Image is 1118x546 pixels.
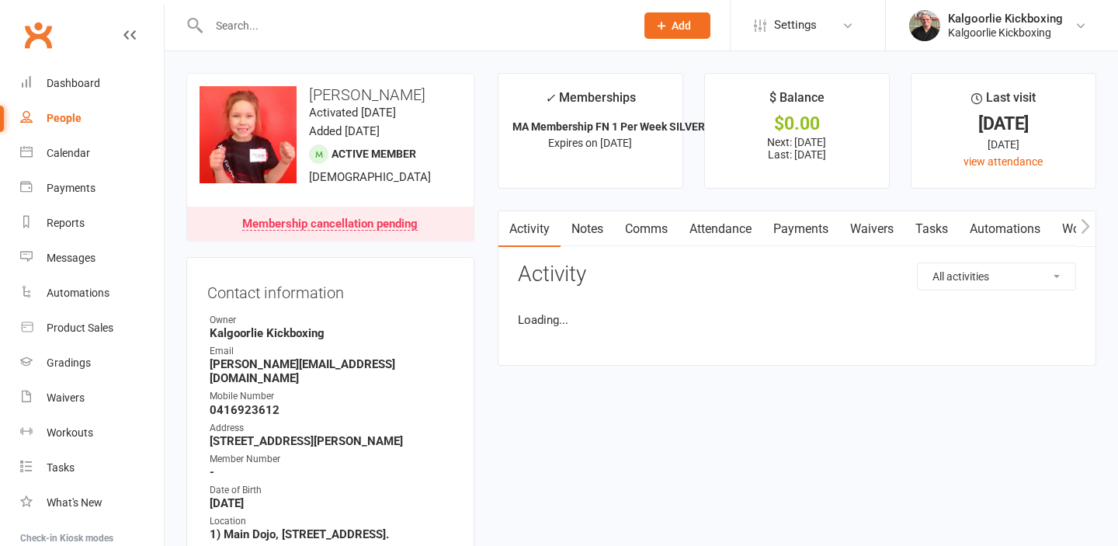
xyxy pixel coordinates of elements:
[20,101,164,136] a: People
[47,147,90,159] div: Calendar
[47,182,95,194] div: Payments
[679,211,762,247] a: Attendance
[512,120,705,133] strong: MA Membership FN 1 Per Week SILVER
[672,19,691,32] span: Add
[20,136,164,171] a: Calendar
[909,10,940,41] img: thumb_image1664779456.png
[47,112,82,124] div: People
[545,88,636,117] div: Memberships
[200,86,297,183] img: image1748052218.png
[20,66,164,101] a: Dashboard
[210,389,453,404] div: Mobile Number
[47,77,100,89] div: Dashboard
[719,116,875,132] div: $0.00
[207,278,453,301] h3: Contact information
[20,485,164,520] a: What's New
[20,416,164,450] a: Workouts
[242,218,418,231] div: Membership cancellation pending
[309,124,380,138] time: Added [DATE]
[971,88,1036,116] div: Last visit
[518,263,1076,287] h3: Activity
[204,15,624,37] input: Search...
[959,211,1051,247] a: Automations
[20,381,164,416] a: Waivers
[210,434,453,448] strong: [STREET_ADDRESS][PERSON_NAME]
[498,211,561,247] a: Activity
[20,450,164,485] a: Tasks
[210,421,453,436] div: Address
[210,527,453,541] strong: 1) Main Dojo, [STREET_ADDRESS].
[948,26,1063,40] div: Kalgoorlie Kickboxing
[210,514,453,529] div: Location
[904,211,959,247] a: Tasks
[762,211,839,247] a: Payments
[210,344,453,359] div: Email
[210,357,453,385] strong: [PERSON_NAME][EMAIL_ADDRESS][DOMAIN_NAME]
[20,311,164,346] a: Product Sales
[963,155,1043,168] a: view attendance
[47,391,85,404] div: Waivers
[19,16,57,54] a: Clubworx
[309,170,431,184] span: [DEMOGRAPHIC_DATA]
[20,276,164,311] a: Automations
[20,171,164,206] a: Payments
[925,136,1082,153] div: [DATE]
[47,217,85,229] div: Reports
[614,211,679,247] a: Comms
[47,287,109,299] div: Automations
[948,12,1063,26] div: Kalgoorlie Kickboxing
[20,241,164,276] a: Messages
[47,252,95,264] div: Messages
[925,116,1082,132] div: [DATE]
[210,496,453,510] strong: [DATE]
[210,403,453,417] strong: 0416923612
[518,311,1076,329] li: Loading...
[200,86,461,103] h3: [PERSON_NAME]
[20,346,164,381] a: Gradings
[47,322,113,334] div: Product Sales
[210,452,453,467] div: Member Number
[47,461,75,474] div: Tasks
[47,356,91,369] div: Gradings
[210,326,453,340] strong: Kalgoorlie Kickboxing
[210,483,453,498] div: Date of Birth
[839,211,904,247] a: Waivers
[47,426,93,439] div: Workouts
[719,136,875,161] p: Next: [DATE] Last: [DATE]
[548,137,632,149] span: Expires on [DATE]
[561,211,614,247] a: Notes
[47,496,102,509] div: What's New
[309,106,396,120] time: Activated [DATE]
[210,313,453,328] div: Owner
[545,91,555,106] i: ✓
[774,8,817,43] span: Settings
[210,465,453,479] strong: -
[20,206,164,241] a: Reports
[769,88,825,116] div: $ Balance
[332,148,416,160] span: Active member
[644,12,710,39] button: Add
